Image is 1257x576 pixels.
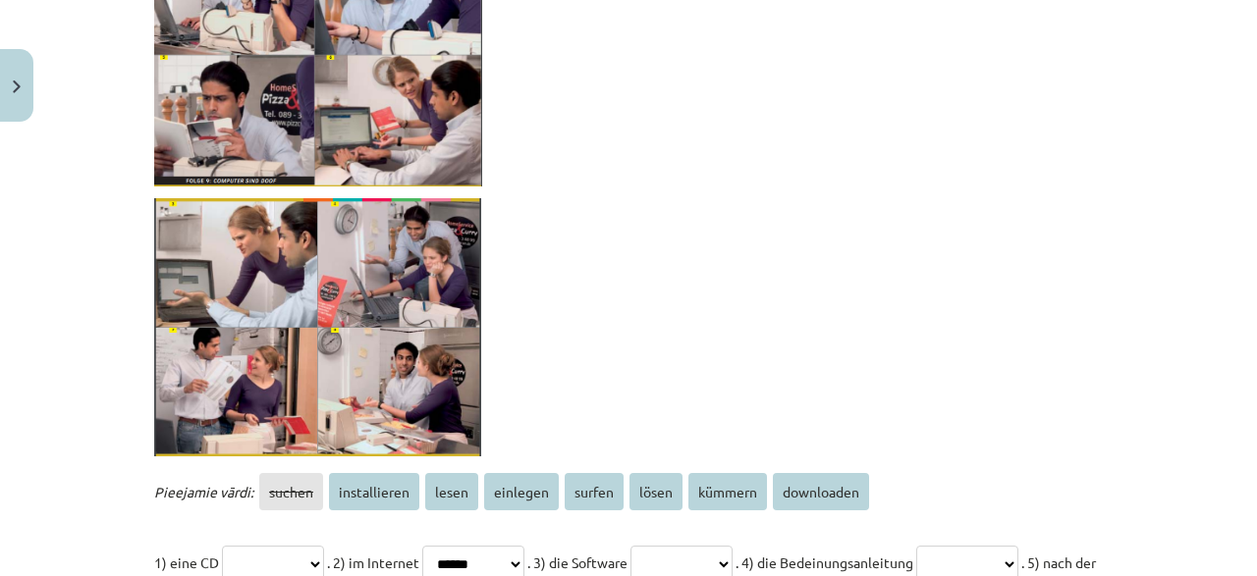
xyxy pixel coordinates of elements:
[327,553,419,571] span: . 2) im Internet
[527,553,628,571] span: . 3) die Software
[425,473,478,510] span: lesen
[484,473,559,510] span: einlegen
[565,473,624,510] span: surfen
[629,473,683,510] span: lösen
[329,473,419,510] span: installieren
[773,473,869,510] span: downloaden
[154,553,219,571] span: 1) eine CD
[736,553,913,571] span: . 4) die Bedeinungsanleitung
[688,473,767,510] span: kümmern
[13,80,21,93] img: icon-close-lesson-0947bae3869378f0d4975bcd49f059093ad1ed9edebbc8119c70593378902aed.svg
[259,473,323,510] span: suchen
[154,483,253,500] span: Pieejamie vārdi:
